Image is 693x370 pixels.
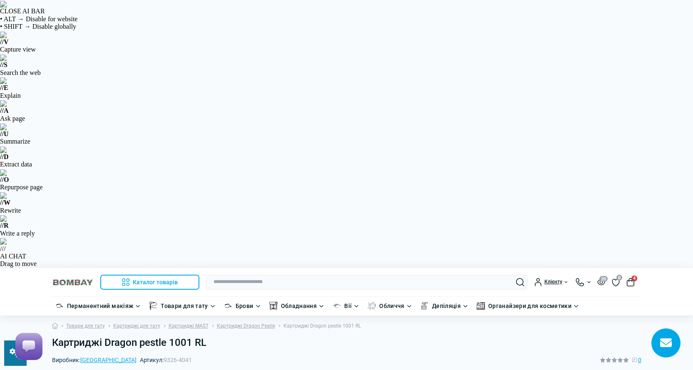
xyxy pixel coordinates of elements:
[626,278,635,286] button: 4
[379,301,405,310] a: Обличчя
[55,302,64,310] img: Перманентний макіяж
[488,301,571,310] a: Органайзери для косметики
[161,301,208,310] a: Товари для тату
[420,302,429,310] img: Депіляція
[612,277,620,286] a: 0
[66,322,105,330] a: Товари для тату
[52,278,94,286] img: BOMBAY
[275,322,361,330] li: Картриджі Dragon pestle 1001 RL
[100,275,199,290] button: Каталог товарів
[149,302,157,310] img: Товари для тату
[52,357,137,363] span: Виробник:
[368,302,376,310] img: Обличчя
[477,302,485,310] img: Органайзери для косметики
[52,315,641,337] nav: breadcrumb
[333,302,341,310] img: Вії
[616,275,622,281] span: 0
[140,357,192,363] span: Артикул:
[52,337,641,349] h1: Картриджі Dragon pestle 1001 RL
[344,301,352,310] a: Вії
[432,301,461,310] a: Депіляція
[516,278,524,286] button: Search
[236,301,253,310] a: Брови
[67,301,134,310] a: Перманентний макіяж
[164,357,192,363] span: 9326-4041
[597,278,605,286] button: 20
[217,322,275,330] a: Картриджі Dragon Pestle
[113,322,160,330] a: Картриджі для тату
[631,276,637,281] span: 4
[80,357,137,363] a: [GEOGRAPHIC_DATA]
[224,302,232,310] img: Брови
[169,322,209,330] a: Картриджі MAST
[269,302,278,310] img: Обладнання
[599,276,608,282] span: 20
[638,355,641,365] span: 0
[281,301,317,310] a: Обладнання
